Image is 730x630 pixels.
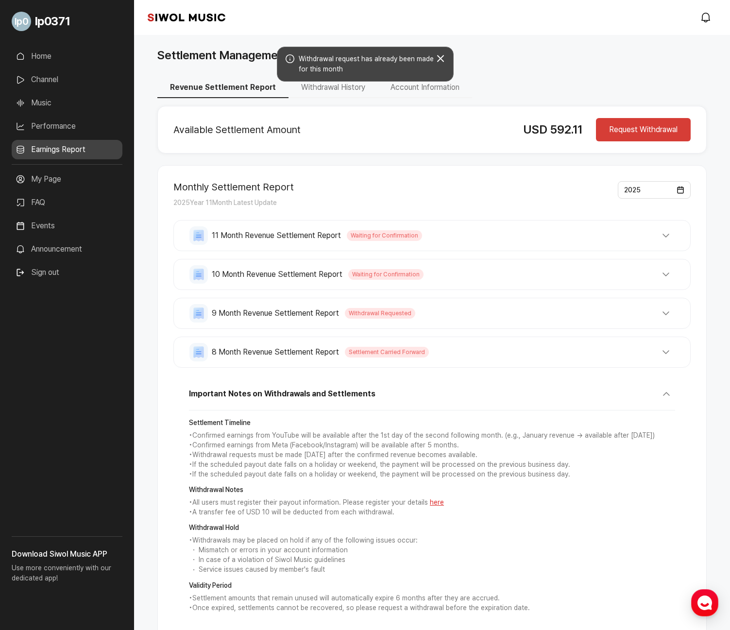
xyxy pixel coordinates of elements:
[212,230,341,241] span: 11 Month Revenue Settlement Report
[432,50,449,68] button: 토스트창 닫기
[12,93,122,113] a: Music
[189,431,675,441] p: • Confirmed earnings from YouTube will be available after the 1st day of the second following mon...
[697,8,716,27] a: modal.notifications
[12,8,122,35] a: Go to My Profile
[378,83,472,92] a: Account Information
[523,122,582,136] span: USD 592.11
[189,265,675,284] button: 10 Month Revenue Settlement Report Waiting for Confirmation
[189,603,675,613] p: • Once expired, settlements cannot be recovered, so please request a withdrawal before the expira...
[189,594,675,603] p: • Settlement amounts that remain unused will automatically expire 6 months after they are accrued.
[189,385,675,410] button: Important Notes on Withdrawals and Settlements
[189,545,675,555] li: Mismatch or errors in your account information
[189,498,675,508] p: • All users must register their payout information. Please register your details
[378,78,472,98] button: Account Information
[189,565,675,575] li: Service issues caused by member's fault
[345,347,429,358] span: Settlement Carried Forward
[12,263,63,282] button: Sign out
[289,78,378,98] button: Withdrawal History
[189,343,675,361] button: 8 Month Revenue Settlement Report Settlement Carried Forward
[189,555,675,565] li: In case of a violation of Siwol Music guidelines
[12,548,122,560] h3: Download Siwol Music APP
[189,523,675,533] strong: Withdrawal Hold
[81,323,109,331] span: Messages
[189,485,675,495] strong: Withdrawal Notes
[12,70,122,89] a: Channel
[157,83,289,92] a: Revenue Settlement Report
[212,269,342,280] span: 10 Month Revenue Settlement Report
[189,304,675,323] button: 9 Month Revenue Settlement Report Withdrawal Requested
[189,581,675,591] strong: Validity Period
[345,308,415,319] span: Withdrawal Requested
[189,508,675,517] p: • A transfer fee of USD 10 will be deducted from each withdrawal.
[12,216,122,236] a: Events
[25,323,42,330] span: Home
[12,170,122,189] a: My Page
[3,308,64,332] a: Home
[189,536,675,545] p: • Withdrawals may be placed on hold if any of the following issues occur:
[12,239,122,259] a: Announcement
[12,193,122,212] a: FAQ
[189,460,675,470] p: • If the scheduled payout date falls on a holiday or weekend, the payment will be processed on th...
[596,118,691,141] button: Request Withdrawal
[64,308,125,332] a: Messages
[12,117,122,136] a: Performance
[430,498,444,506] a: here
[173,124,508,136] h2: Available Settlement Amount
[212,307,339,319] span: 9 Month Revenue Settlement Report
[212,346,339,358] span: 8 Month Revenue Settlement Report
[12,47,122,66] a: Home
[125,308,187,332] a: Settings
[189,470,675,479] p: • If the scheduled payout date falls on a holiday or weekend, the payment will be processed on th...
[144,323,168,330] span: Settings
[189,418,675,428] strong: Settlement Timeline
[299,54,434,74] span: Withdrawal request has already been made for this month
[624,186,641,194] span: 2025
[157,78,289,98] button: Revenue Settlement Report
[189,441,675,450] p: • Confirmed earnings from Meta (Facebook/Instagram) will be available after 5 months.
[189,388,375,400] span: Important Notes on Withdrawals and Settlements
[12,140,122,159] a: Earnings Report
[157,47,289,64] h1: Settlement Management
[289,83,378,92] a: Withdrawal History
[12,560,122,591] p: Use more conveniently with our dedicated app!
[189,226,675,245] button: 11 Month Revenue Settlement Report Waiting for Confirmation
[347,230,422,241] span: Waiting for Confirmation
[173,181,294,193] h2: Monthly Settlement Report
[618,181,691,199] button: 2025
[173,199,277,206] span: 2025 Year 11 Month Latest Update
[348,269,424,280] span: Waiting for Confirmation
[35,13,70,30] span: lp0371
[189,450,675,460] p: • Withdrawal requests must be made [DATE] after the confirmed revenue becomes available.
